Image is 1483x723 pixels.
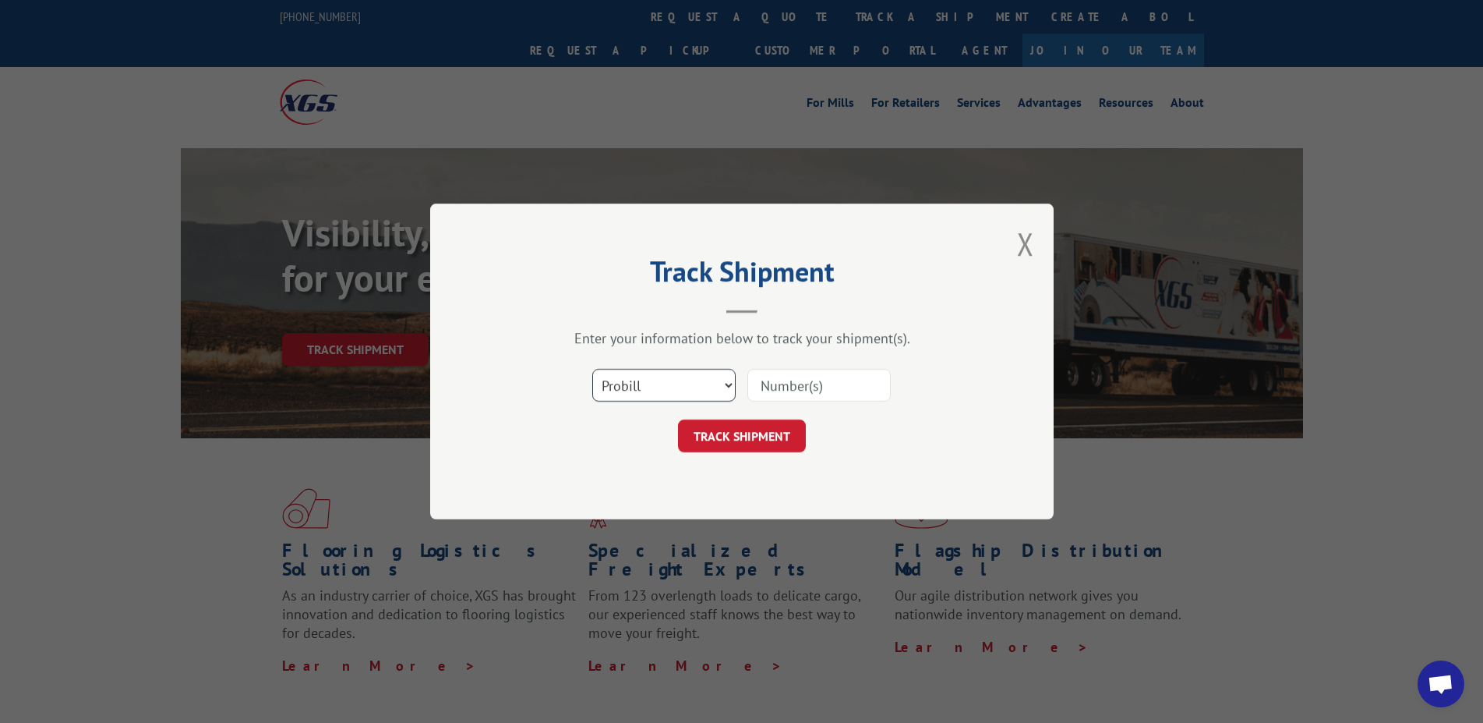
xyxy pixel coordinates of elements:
[1418,661,1464,707] div: Open chat
[508,329,976,347] div: Enter your information below to track your shipment(s).
[678,420,806,452] button: TRACK SHIPMENT
[1017,223,1034,264] button: Close modal
[747,369,891,402] input: Number(s)
[508,260,976,290] h2: Track Shipment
